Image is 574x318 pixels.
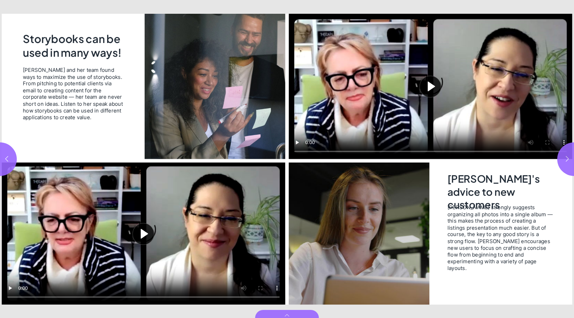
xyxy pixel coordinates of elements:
h2: [PERSON_NAME]'s advice to new customers [447,172,553,198]
h2: Storybooks can be used in many ways! [23,32,130,61]
section: Page 7 [287,14,574,305]
span: [PERSON_NAME] strongly suggests organizing all photos into a single album — this makes the proces... [447,204,553,271]
span: [PERSON_NAME] and her team found ways to maximize the use of storybooks. From pitching to potenti... [23,66,125,121]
